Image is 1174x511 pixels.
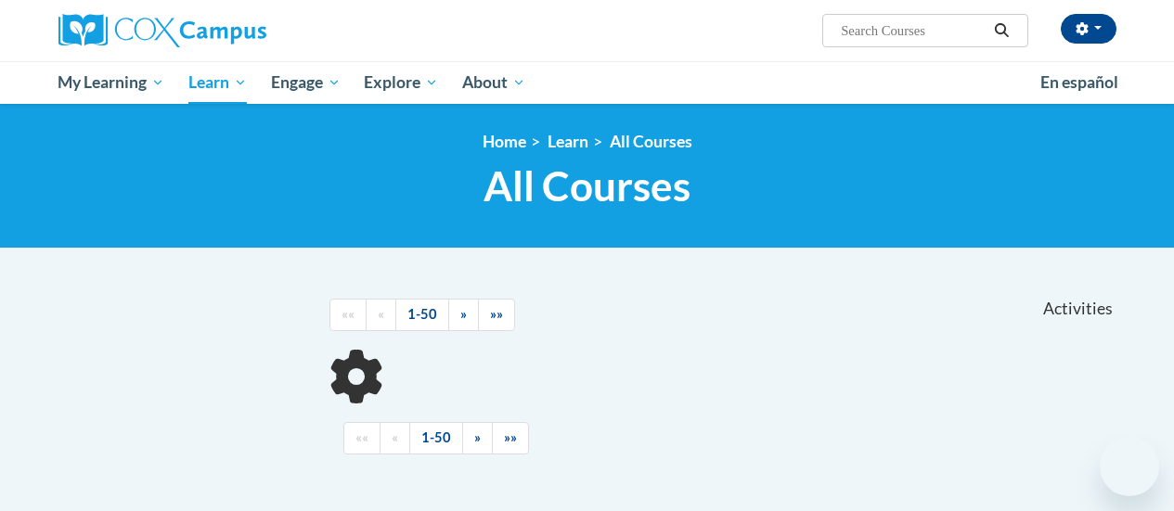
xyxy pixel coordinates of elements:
a: Learn [176,61,259,104]
span: » [474,429,481,445]
span: «« [342,306,355,322]
span: My Learning [58,71,164,94]
span: About [462,71,525,94]
a: End [492,422,529,454]
span: Engage [271,71,341,94]
span: « [392,429,398,445]
span: Activities [1043,299,1113,319]
button: Search [987,19,1015,42]
a: Cox Campus [58,14,393,47]
a: Previous [380,422,410,454]
a: Previous [366,299,396,331]
a: 1-50 [409,422,463,454]
button: Account Settings [1061,14,1116,44]
div: Main menu [45,61,1130,104]
span: «« [355,429,368,445]
a: About [450,61,537,104]
span: « [378,306,384,322]
a: My Learning [46,61,177,104]
input: Search Courses [839,19,987,42]
span: All Courses [484,161,690,211]
span: »» [490,306,503,322]
a: Next [462,422,493,454]
a: Home [483,132,526,151]
a: En español [1028,63,1130,102]
span: Learn [188,71,247,94]
a: Next [448,299,479,331]
img: Cox Campus [58,14,266,47]
span: » [460,306,467,322]
span: »» [504,429,517,445]
a: All Courses [610,132,692,151]
a: 1-50 [395,299,449,331]
span: Explore [364,71,438,94]
a: End [478,299,515,331]
a: Begining [329,299,367,331]
a: Begining [343,422,381,454]
span: En español [1040,72,1118,92]
iframe: Button to launch messaging window [1100,437,1159,496]
a: Engage [259,61,353,104]
a: Learn [548,132,588,151]
a: Explore [352,61,450,104]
